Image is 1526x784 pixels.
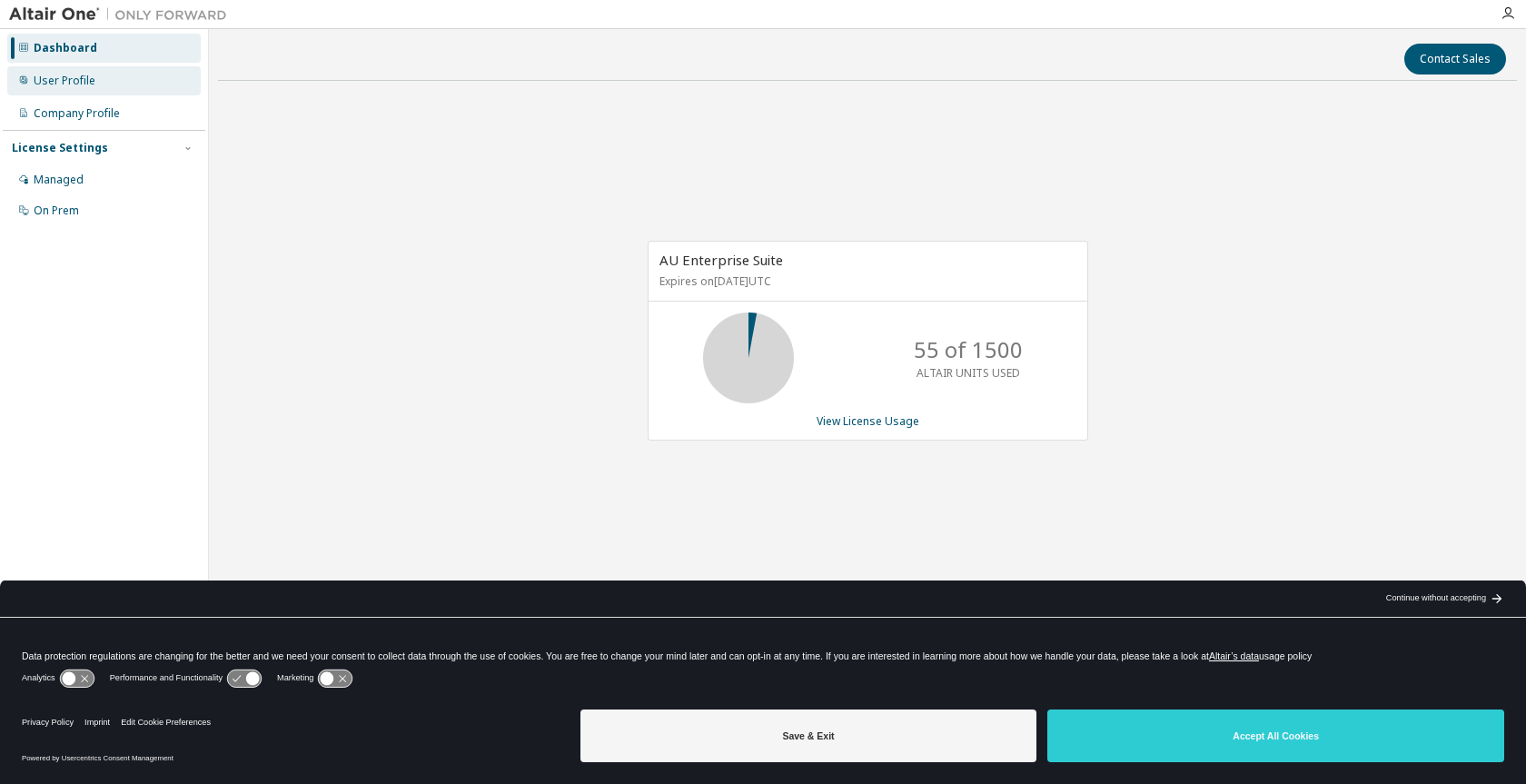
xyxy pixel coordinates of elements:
p: 55 of 1500 [914,334,1023,365]
div: License Settings [12,141,108,155]
div: User Profile [34,74,95,88]
span: AU Enterprise Suite [659,251,783,269]
p: Expires on [DATE] UTC [659,273,1072,289]
img: Altair One [9,5,236,24]
div: Dashboard [34,41,97,55]
div: Company Profile [34,106,120,121]
div: Managed [34,173,84,187]
div: On Prem [34,203,79,218]
a: View License Usage [817,413,919,429]
p: ALTAIR UNITS USED [917,365,1020,381]
button: Contact Sales [1404,44,1506,74]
